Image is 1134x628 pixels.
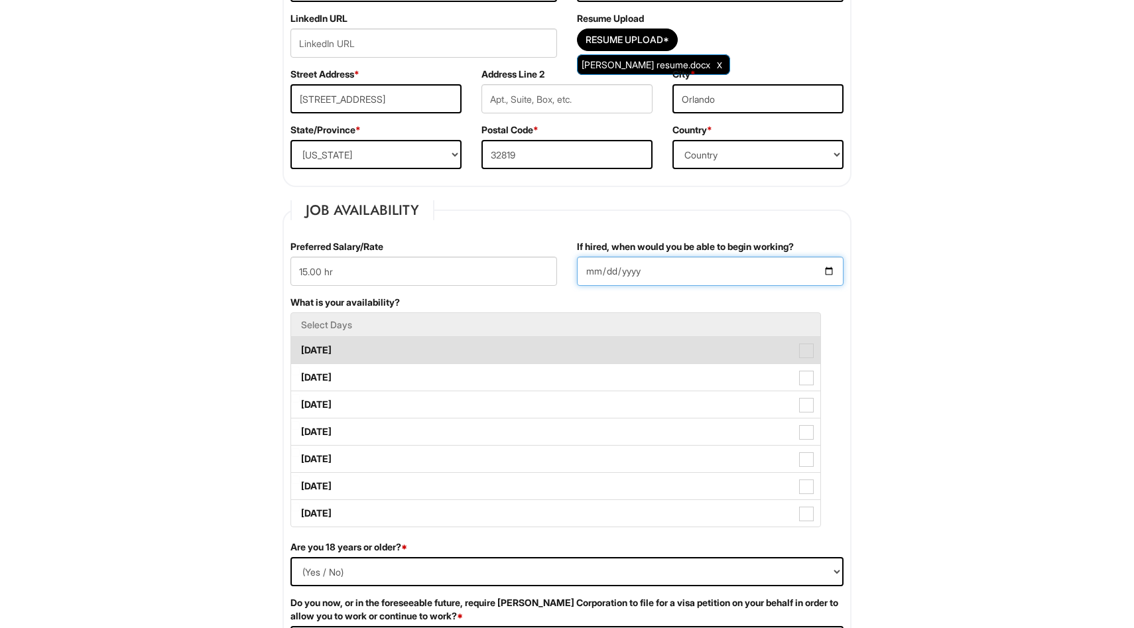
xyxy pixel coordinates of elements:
[290,12,347,25] label: LinkedIn URL
[672,68,696,81] label: City
[291,446,820,472] label: [DATE]
[577,12,644,25] label: Resume Upload
[481,123,538,137] label: Postal Code
[290,84,462,113] input: Street Address
[672,123,712,137] label: Country
[290,596,844,623] label: Do you now, or in the foreseeable future, require [PERSON_NAME] Corporation to file for a visa pe...
[290,29,557,58] input: LinkedIn URL
[577,240,794,253] label: If hired, when would you be able to begin working?
[291,364,820,391] label: [DATE]
[290,123,361,137] label: State/Province
[290,296,400,309] label: What is your availability?
[577,29,678,51] button: Resume Upload*Resume Upload*
[582,59,710,70] span: [PERSON_NAME] resume.docx
[481,68,544,81] label: Address Line 2
[291,337,820,363] label: [DATE]
[290,257,557,286] input: Preferred Salary/Rate
[481,84,653,113] input: Apt., Suite, Box, etc.
[290,240,383,253] label: Preferred Salary/Rate
[672,140,844,169] select: Country
[290,140,462,169] select: State/Province
[301,320,810,330] h5: Select Days
[481,140,653,169] input: Postal Code
[291,473,820,499] label: [DATE]
[290,200,434,220] legend: Job Availability
[672,84,844,113] input: City
[291,391,820,418] label: [DATE]
[290,68,359,81] label: Street Address
[290,540,407,554] label: Are you 18 years or older?
[714,56,725,74] a: Clear Uploaded File
[290,557,844,586] select: (Yes / No)
[291,500,820,527] label: [DATE]
[291,418,820,445] label: [DATE]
